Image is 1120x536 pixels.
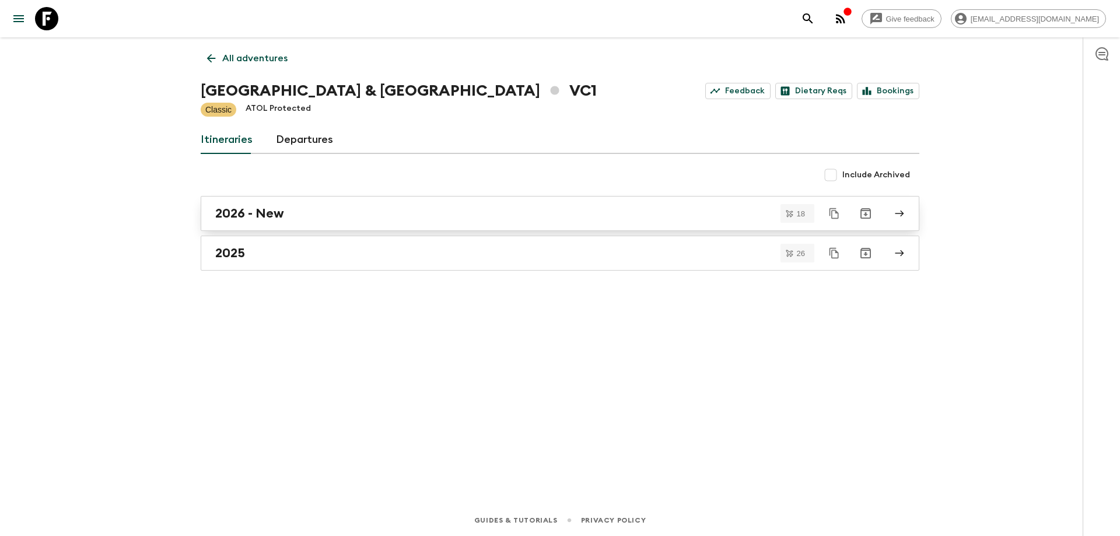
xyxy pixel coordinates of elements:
[474,514,558,527] a: Guides & Tutorials
[201,79,597,103] h1: [GEOGRAPHIC_DATA] & [GEOGRAPHIC_DATA] VC1
[215,206,284,221] h2: 2026 - New
[775,83,852,99] a: Dietary Reqs
[276,126,333,154] a: Departures
[824,203,845,224] button: Duplicate
[790,210,812,218] span: 18
[796,7,820,30] button: search adventures
[842,169,910,181] span: Include Archived
[857,83,919,99] a: Bookings
[581,514,646,527] a: Privacy Policy
[854,202,877,225] button: Archive
[862,9,942,28] a: Give feedback
[951,9,1106,28] div: [EMAIL_ADDRESS][DOMAIN_NAME]
[222,51,288,65] p: All adventures
[201,47,294,70] a: All adventures
[854,241,877,265] button: Archive
[824,243,845,264] button: Duplicate
[201,236,919,271] a: 2025
[205,104,232,115] p: Classic
[7,7,30,30] button: menu
[705,83,771,99] a: Feedback
[201,196,919,231] a: 2026 - New
[790,250,812,257] span: 26
[246,103,311,117] p: ATOL Protected
[215,246,245,261] h2: 2025
[964,15,1105,23] span: [EMAIL_ADDRESS][DOMAIN_NAME]
[880,15,941,23] span: Give feedback
[201,126,253,154] a: Itineraries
